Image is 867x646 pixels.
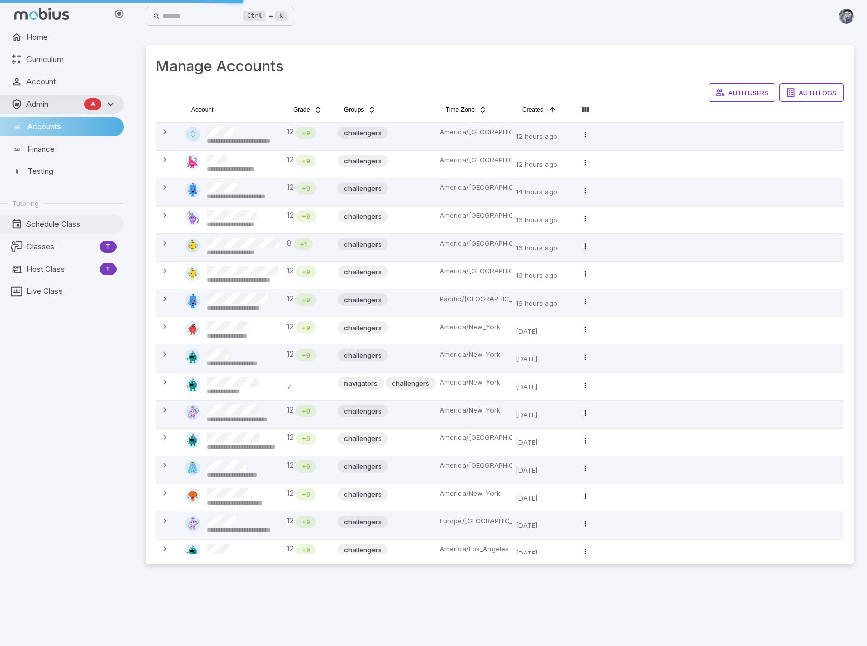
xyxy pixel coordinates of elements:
[26,263,96,275] span: Host Class
[296,293,316,306] div: Math is above age level
[185,349,200,364] img: octagon.svg
[26,54,117,65] span: Curriculum
[287,210,294,222] span: 12
[185,516,200,531] img: diamond.svg
[26,286,117,297] span: Live Class
[709,83,775,102] button: Auth Users
[516,102,562,118] button: Created
[185,321,200,337] img: circle.svg
[296,183,316,193] span: +9
[294,238,313,250] div: Math is above age level
[185,488,200,504] img: oval.svg
[287,405,294,417] span: 12
[296,349,316,361] div: Math is above age level
[296,405,316,417] div: Math is above age level
[516,238,569,257] p: 16 hours ago
[185,377,200,392] img: octagon.svg
[516,432,569,452] p: [DATE]
[275,11,287,21] kbd: k
[440,238,508,248] p: America/[GEOGRAPHIC_DATA]
[185,544,200,559] img: octagon.svg
[386,378,436,388] span: challengers
[243,11,266,21] kbd: Ctrl
[185,293,200,309] img: rectangle.svg
[296,155,316,167] div: Math is above age level
[296,488,316,501] div: Math is above age level
[296,295,316,305] span: +9
[156,55,844,77] h3: Manage Accounts
[191,106,213,114] span: Account
[516,349,569,368] p: [DATE]
[185,238,200,253] img: square.svg
[338,406,388,416] span: challengers
[296,406,316,416] span: +9
[296,182,316,194] div: Math is above age level
[516,405,569,424] p: [DATE]
[338,183,388,193] span: challengers
[344,106,364,114] span: Groups
[185,266,200,281] img: square.svg
[516,544,569,563] p: [DATE]
[296,321,316,334] div: Math is above age level
[440,544,508,554] p: America/Los_Angeles
[338,322,388,333] span: challengers
[516,516,569,535] p: [DATE]
[185,210,200,225] img: pentagon.svg
[296,433,316,444] span: +9
[338,350,388,360] span: challengers
[516,266,569,285] p: 16 hours ago
[522,106,544,114] span: Created
[287,127,294,139] span: 12
[296,156,316,166] span: +9
[440,349,508,359] p: America/New_York
[440,266,508,276] p: America/[GEOGRAPHIC_DATA]
[294,239,313,249] span: +1
[440,516,508,526] p: Europe/[GEOGRAPHIC_DATA]
[440,405,508,415] p: America/New_York
[338,295,388,305] span: challengers
[296,432,316,445] div: Math is above age level
[338,461,388,472] span: challengers
[516,293,569,313] p: 16 hours ago
[296,489,316,500] span: +9
[296,461,316,472] span: +9
[296,350,316,360] span: +9
[338,239,388,249] span: challengers
[185,155,200,170] img: right-triangle.svg
[338,128,388,138] span: challengers
[440,488,508,498] p: America/New_York
[27,166,117,177] span: Testing
[577,102,593,118] button: Column visibility
[287,155,294,167] span: 12
[440,432,508,443] p: America/[GEOGRAPHIC_DATA]
[440,155,508,165] p: America/[GEOGRAPHIC_DATA]
[287,488,294,501] span: 12
[338,433,388,444] span: challengers
[440,127,508,137] p: America/[GEOGRAPHIC_DATA]
[296,127,316,139] div: Math is above age level
[287,238,292,250] span: 8
[185,182,200,197] img: rectangle.svg
[185,405,200,420] img: diamond.svg
[446,106,475,114] span: Time Zone
[185,127,200,142] div: C
[287,349,294,361] span: 12
[440,293,508,304] p: Pacific/[GEOGRAPHIC_DATA]
[839,9,854,24] img: andrew.jpg
[516,377,569,396] p: [DATE]
[296,211,316,221] span: +9
[296,128,316,138] span: +9
[287,102,328,118] button: Grade
[779,83,844,102] button: Auth Logs
[516,127,569,146] p: 12 hours ago
[338,211,388,221] span: challengers
[12,199,39,208] span: Tutoring
[338,489,388,500] span: challengers
[296,210,316,222] div: Math is above age level
[26,219,117,230] span: Schedule Class
[440,182,508,192] p: America/[GEOGRAPHIC_DATA]
[287,266,294,278] span: 12
[287,321,294,334] span: 12
[440,460,508,471] p: America/[GEOGRAPHIC_DATA]
[287,544,294,556] span: 12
